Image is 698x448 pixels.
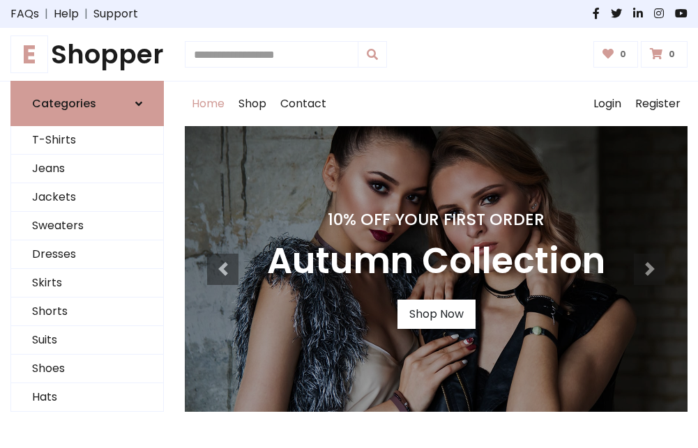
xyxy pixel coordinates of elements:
[267,210,605,229] h4: 10% Off Your First Order
[32,97,96,110] h6: Categories
[11,298,163,326] a: Shorts
[79,6,93,22] span: |
[185,82,232,126] a: Home
[267,240,605,283] h3: Autumn Collection
[586,82,628,126] a: Login
[11,383,163,412] a: Hats
[11,326,163,355] a: Suits
[11,126,163,155] a: T-Shirts
[616,48,630,61] span: 0
[628,82,688,126] a: Register
[93,6,138,22] a: Support
[397,300,476,329] a: Shop Now
[11,269,163,298] a: Skirts
[11,183,163,212] a: Jackets
[665,48,678,61] span: 0
[273,82,333,126] a: Contact
[39,6,54,22] span: |
[10,36,48,73] span: E
[10,39,164,70] h1: Shopper
[11,355,163,383] a: Shoes
[593,41,639,68] a: 0
[11,212,163,240] a: Sweaters
[232,82,273,126] a: Shop
[11,155,163,183] a: Jeans
[54,6,79,22] a: Help
[10,81,164,126] a: Categories
[641,41,688,68] a: 0
[10,39,164,70] a: EShopper
[11,240,163,269] a: Dresses
[10,6,39,22] a: FAQs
